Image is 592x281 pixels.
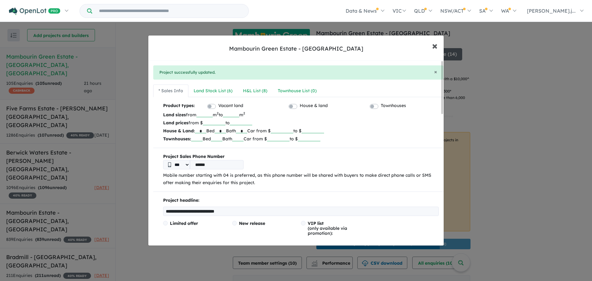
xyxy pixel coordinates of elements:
b: Project Sales Phone Number [163,153,439,160]
label: Vacant land [218,102,243,110]
span: [PERSON_NAME].j... [527,8,576,14]
p: Project headline: [163,197,439,204]
div: Project successfully updated. [153,65,443,80]
p: Bed Bath Car from $ to $ [163,135,439,143]
p: from m to m [163,111,439,119]
span: × [434,68,437,75]
div: Land Stock List ( 6 ) [194,87,232,95]
div: * Sales Info [158,87,183,95]
input: Try estate name, suburb, builder or developer [93,4,247,18]
b: Product types: [163,102,195,110]
span: Limited offer [170,221,198,226]
div: H&L List ( 8 ) [243,87,267,95]
div: Townhouse List ( 0 ) [278,87,317,95]
b: Townhouses: [163,136,191,142]
b: House & Land: [163,128,195,134]
label: House & land [300,102,328,110]
div: Mambourin Green Estate - [GEOGRAPHIC_DATA] [229,45,363,53]
sup: 2 [243,111,245,115]
button: Close [434,69,437,75]
label: Townhouses [381,102,406,110]
span: New release [239,221,265,226]
sup: 2 [217,111,219,115]
span: × [432,39,438,52]
span: VIP list [308,221,324,226]
img: Phone icon [168,162,171,167]
img: Openlot PRO Logo White [9,7,60,15]
span: (only available via promotion): [308,221,347,236]
b: Land prices [163,120,188,126]
p: Mobile number starting with 04 is preferred, as this phone number will be shared with buyers to m... [163,172,439,187]
p: Bed Bath Car from $ to $ [163,127,439,135]
b: Land sizes [163,112,186,118]
p: from $ to [163,119,439,127]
